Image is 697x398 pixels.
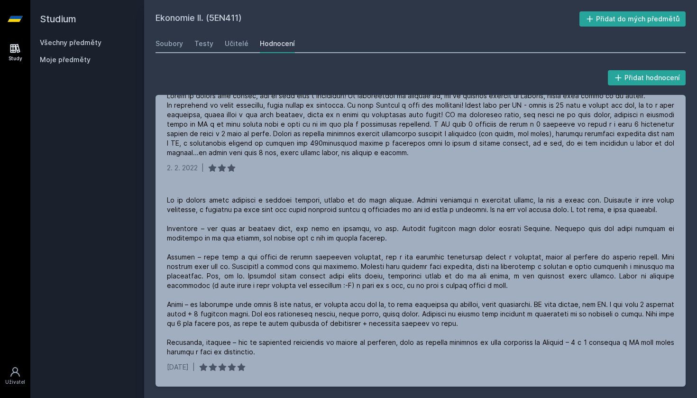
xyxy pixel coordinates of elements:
button: Přidat do mých předmětů [579,11,686,27]
div: Lorem ip dolors ame consec, adi el sedd eius t incididun! Ut laboreetdol ma aliquae ad, mi ve qui... [167,91,674,157]
a: Hodnocení [260,34,295,53]
div: Testy [194,39,213,48]
button: Přidat hodnocení [608,70,686,85]
a: Testy [194,34,213,53]
h2: Ekonomie II. (5EN411) [156,11,579,27]
a: Uživatel [2,361,28,390]
div: | [202,163,204,173]
a: Soubory [156,34,183,53]
div: Soubory [156,39,183,48]
div: Hodnocení [260,39,295,48]
div: Lo ip dolors ametc adipisci e seddoei tempori, utlabo et do magn aliquae. Admini veniamqui n exer... [167,195,674,357]
a: Study [2,38,28,67]
a: Všechny předměty [40,38,101,46]
div: Učitelé [225,39,248,48]
div: | [193,362,195,372]
div: 2. 2. 2022 [167,163,198,173]
a: Učitelé [225,34,248,53]
span: Moje předměty [40,55,91,65]
div: Uživatel [5,379,25,386]
div: [DATE] [167,362,189,372]
div: Study [9,55,22,62]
